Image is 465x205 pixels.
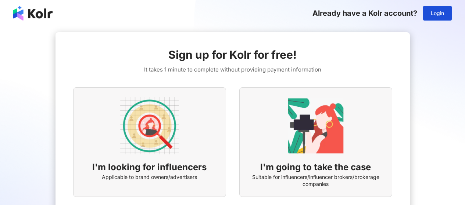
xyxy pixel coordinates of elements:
[92,161,207,173] span: I'm looking for influencers
[286,96,345,155] img: KOL identity option
[312,9,417,18] span: Already have a Kolr account?
[423,6,452,21] button: Login
[120,96,179,155] img: AD identity option
[248,173,383,188] span: Suitable for influencers/influencer brokers/brokerage companies
[102,173,197,181] span: Applicable to brand owners/advertisers
[260,161,371,173] span: I'm going to take the case
[431,10,444,16] span: Login
[144,65,321,74] span: It takes 1 minute to complete without providing payment information
[168,47,297,62] span: Sign up for Kolr for free!
[13,6,53,21] img: logo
